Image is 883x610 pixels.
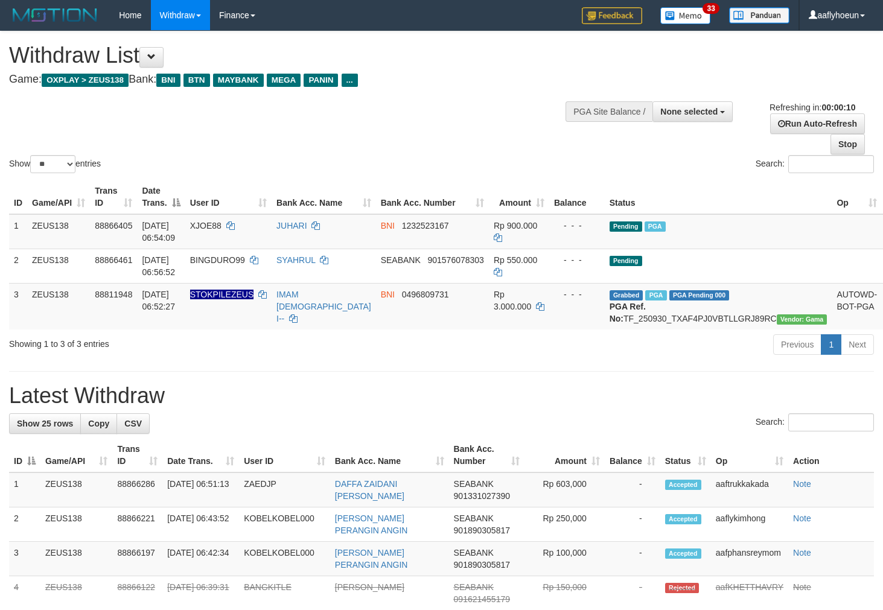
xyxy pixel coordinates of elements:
span: Pending [610,221,642,232]
button: None selected [652,101,733,122]
td: KOBELKOBEL000 [239,542,330,576]
span: Marked by aafsreyleap [645,290,666,300]
td: - [605,507,660,542]
span: Copy 901331027390 to clipboard [454,491,510,501]
span: Pending [610,256,642,266]
a: Show 25 rows [9,413,81,434]
span: Nama rekening ada tanda titik/strip, harap diedit [190,290,254,299]
span: Accepted [665,480,701,490]
img: panduan.png [729,7,789,24]
td: 3 [9,542,40,576]
td: Rp 250,000 [524,507,605,542]
span: ... [342,74,358,87]
th: Bank Acc. Name: activate to sort column ascending [272,180,376,214]
span: Accepted [665,548,701,559]
span: Copy 0496809731 to clipboard [402,290,449,299]
span: SEABANK [454,479,494,489]
td: 3 [9,283,27,329]
th: Bank Acc. Name: activate to sort column ascending [330,438,449,472]
strong: 00:00:10 [821,103,855,112]
a: 1 [821,334,841,355]
span: Copy 091621455179 to clipboard [454,594,510,604]
span: Copy 901890305817 to clipboard [454,526,510,535]
th: Game/API: activate to sort column ascending [40,438,112,472]
div: Showing 1 to 3 of 3 entries [9,333,359,350]
a: Stop [830,134,865,154]
span: OXPLAY > ZEUS138 [42,74,129,87]
a: [PERSON_NAME] [335,582,404,592]
span: Copy [88,419,109,428]
a: JUHARI [276,221,307,230]
td: aaflykimhong [711,507,788,542]
td: AUTOWD-BOT-PGA [832,283,882,329]
input: Search: [788,155,874,173]
span: Rp 3.000.000 [494,290,531,311]
span: 88811948 [95,290,132,299]
th: Trans ID: activate to sort column ascending [112,438,162,472]
span: MEGA [267,74,301,87]
td: 88866197 [112,542,162,576]
a: DAFFA ZAIDANI [PERSON_NAME] [335,479,404,501]
th: Date Trans.: activate to sort column ascending [162,438,239,472]
th: ID [9,180,27,214]
span: [DATE] 06:52:27 [142,290,175,311]
td: 1 [9,214,27,249]
h4: Game: Bank: [9,74,576,86]
b: PGA Ref. No: [610,302,646,323]
td: 2 [9,507,40,542]
a: Previous [773,334,821,355]
span: XJOE88 [190,221,222,230]
th: Bank Acc. Number: activate to sort column ascending [376,180,489,214]
span: Grabbed [610,290,643,300]
th: Balance [549,180,605,214]
td: [DATE] 06:43:52 [162,507,239,542]
span: SEABANK [381,255,421,265]
th: Balance: activate to sort column ascending [605,438,660,472]
label: Show entries [9,155,101,173]
span: BNI [381,290,395,299]
span: [DATE] 06:56:52 [142,255,175,277]
td: aafphansreymom [711,542,788,576]
span: Marked by aafsreyleap [645,221,666,232]
span: PGA Pending [669,290,730,300]
span: Show 25 rows [17,419,73,428]
span: BTN [183,74,210,87]
div: - - - [554,254,600,266]
th: Game/API: activate to sort column ascending [27,180,90,214]
th: Action [788,438,874,472]
a: CSV [116,413,150,434]
td: ZEUS138 [40,542,112,576]
td: ZEUS138 [27,214,90,249]
td: 88866221 [112,507,162,542]
span: PANIN [304,74,338,87]
td: 2 [9,249,27,283]
td: 88866286 [112,472,162,507]
th: Bank Acc. Number: activate to sort column ascending [449,438,524,472]
td: [DATE] 06:51:13 [162,472,239,507]
td: TF_250930_TXAF4PJ0VBTLLGRJ89RC [605,283,832,329]
label: Search: [756,155,874,173]
img: Feedback.jpg [582,7,642,24]
span: Copy 901890305817 to clipboard [454,560,510,570]
td: Rp 603,000 [524,472,605,507]
td: KOBELKOBEL000 [239,507,330,542]
td: ZEUS138 [40,472,112,507]
a: Copy [80,413,117,434]
th: User ID: activate to sort column ascending [239,438,330,472]
img: MOTION_logo.png [9,6,101,24]
span: Refreshing in: [770,103,855,112]
h1: Latest Withdraw [9,384,874,408]
span: MAYBANK [213,74,264,87]
span: 88866405 [95,221,132,230]
span: Copy 901576078303 to clipboard [427,255,483,265]
th: Amount: activate to sort column ascending [489,180,549,214]
span: Rp 900.000 [494,221,537,230]
span: 88866461 [95,255,132,265]
td: ZEUS138 [27,249,90,283]
a: Note [793,582,811,592]
a: SYAHRUL [276,255,316,265]
select: Showentries [30,155,75,173]
a: [PERSON_NAME] PERANGIN ANGIN [335,513,408,535]
td: ZAEDJP [239,472,330,507]
span: Copy 1232523167 to clipboard [402,221,449,230]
